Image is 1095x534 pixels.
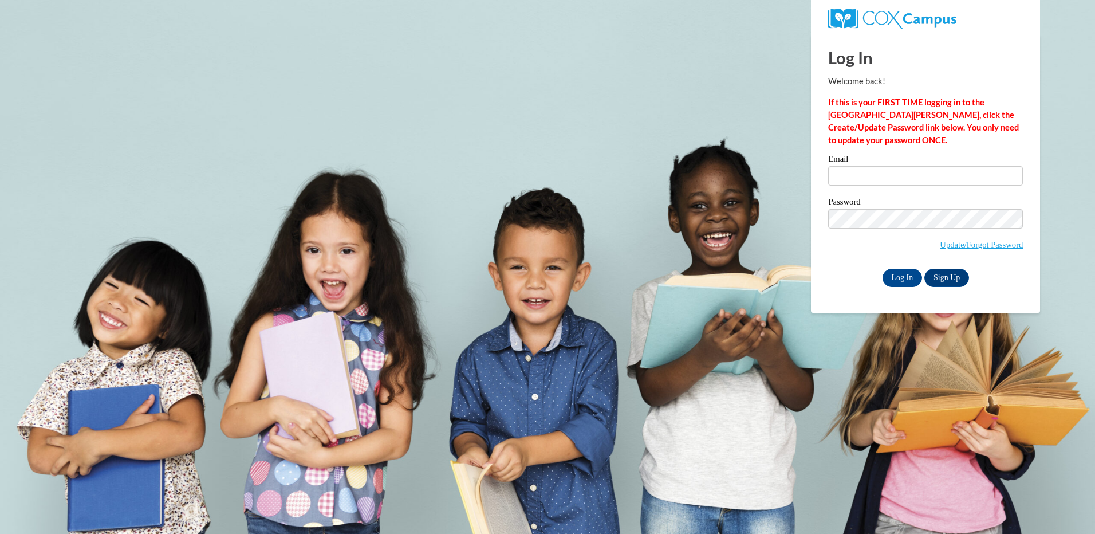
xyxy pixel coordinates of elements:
p: Welcome back! [828,75,1023,88]
input: Log In [883,269,923,287]
label: Password [828,198,1023,209]
label: Email [828,155,1023,166]
a: Sign Up [924,269,969,287]
img: COX Campus [828,9,956,29]
a: Update/Forgot Password [940,240,1023,249]
a: COX Campus [828,13,956,23]
h1: Log In [828,46,1023,69]
strong: If this is your FIRST TIME logging in to the [GEOGRAPHIC_DATA][PERSON_NAME], click the Create/Upd... [828,97,1019,145]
